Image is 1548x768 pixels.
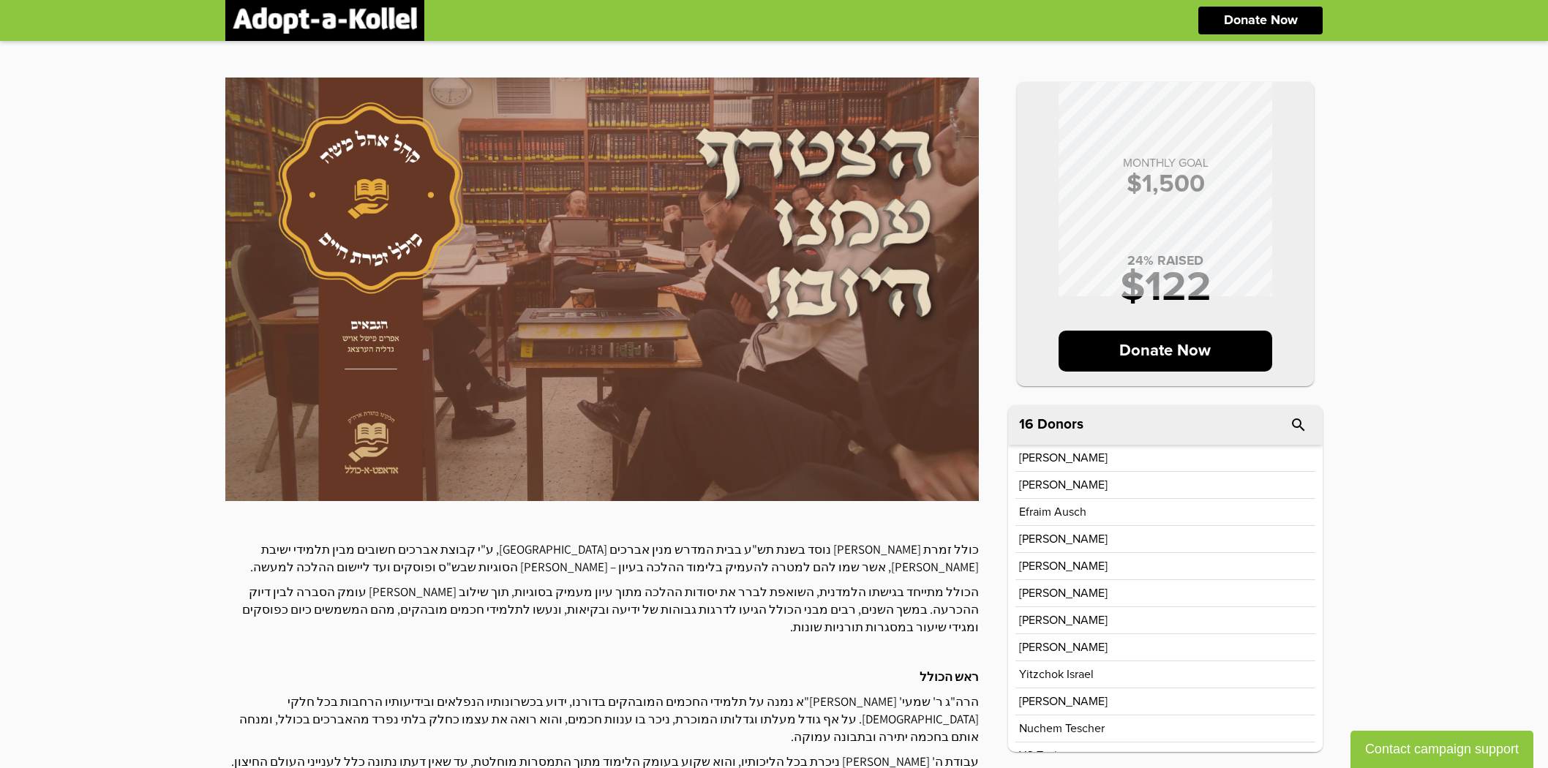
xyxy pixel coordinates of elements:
[1019,560,1108,572] p: [PERSON_NAME]
[1032,172,1299,197] p: $
[233,7,417,34] img: logonobg.png
[1019,452,1108,464] p: [PERSON_NAME]
[1019,614,1108,626] p: [PERSON_NAME]
[1019,587,1108,599] p: [PERSON_NAME]
[225,78,979,501] img: foRPap5w2A.aFYfn0cp8Q.jpg
[920,669,979,685] strong: ראש הכולל
[1019,533,1108,545] p: [PERSON_NAME]
[1059,331,1273,372] p: Donate Now
[1019,506,1086,518] p: Efraim Ausch
[1019,669,1094,680] p: Yitzchok Israel
[1019,479,1108,491] p: [PERSON_NAME]
[225,693,979,745] p: הרה"ג ר' שמעי' [PERSON_NAME]"א נמנה על תלמידי החכמים המובהקים בדורנו, ידוע בכשרונותיו הנפלאים ובי...
[1350,731,1533,768] button: Contact campaign support
[225,583,979,636] p: הכולל מתייחד בגישתו הלמדנית, השואפת לברר את יסודות ההלכה מתוך עיון מעמיק בסוגיות, תוך שילוב [PERS...
[1019,641,1108,653] p: [PERSON_NAME]
[1290,416,1307,434] i: search
[225,541,979,576] p: כולל זמרת [PERSON_NAME] נוסד בשנת תש"ע בבית המדרש מנין אברכים [GEOGRAPHIC_DATA], ע"י קבוצת אברכים...
[1019,750,1071,761] p: YC Tauber
[1037,418,1083,432] p: Donors
[1224,14,1298,27] p: Donate Now
[1032,157,1299,169] p: MONTHLY GOAL
[1019,696,1108,707] p: [PERSON_NAME]
[1019,723,1105,734] p: Nuchem Tescher
[1019,418,1034,432] span: 16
